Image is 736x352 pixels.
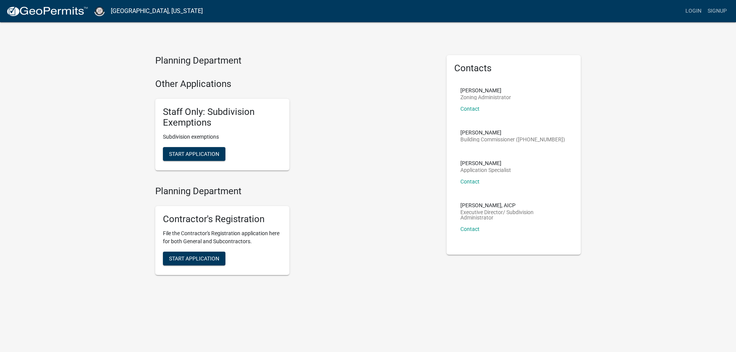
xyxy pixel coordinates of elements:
a: [GEOGRAPHIC_DATA], [US_STATE] [111,5,203,18]
button: Start Application [163,252,225,265]
h5: Contacts [454,63,573,74]
h5: Staff Only: Subdivision Exemptions [163,106,282,129]
p: [PERSON_NAME] [460,160,511,166]
p: File the Contractor's Registration application here for both General and Subcontractors. [163,229,282,246]
p: Application Specialist [460,167,511,173]
h5: Contractor's Registration [163,214,282,225]
p: [PERSON_NAME] [460,130,565,135]
p: Zoning Administrator [460,95,511,100]
a: Signup [705,4,730,18]
a: Contact [460,226,480,232]
button: Start Application [163,147,225,161]
p: Subdivision exemptions [163,133,282,141]
h4: Planning Department [155,186,435,197]
wm-workflow-list-section: Other Applications [155,79,435,177]
span: Start Application [169,255,219,261]
a: Contact [460,106,480,112]
p: Building Commissioner ([PHONE_NUMBER]) [460,137,565,142]
h4: Other Applications [155,79,435,90]
p: [PERSON_NAME] [460,88,511,93]
a: Login [682,4,705,18]
span: Start Application [169,151,219,157]
p: [PERSON_NAME], AICP [460,203,567,208]
h4: Planning Department [155,55,435,66]
img: Cass County, Indiana [94,6,105,16]
p: Executive Director/ Subdivision Administrator [460,210,567,220]
a: Contact [460,178,480,185]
